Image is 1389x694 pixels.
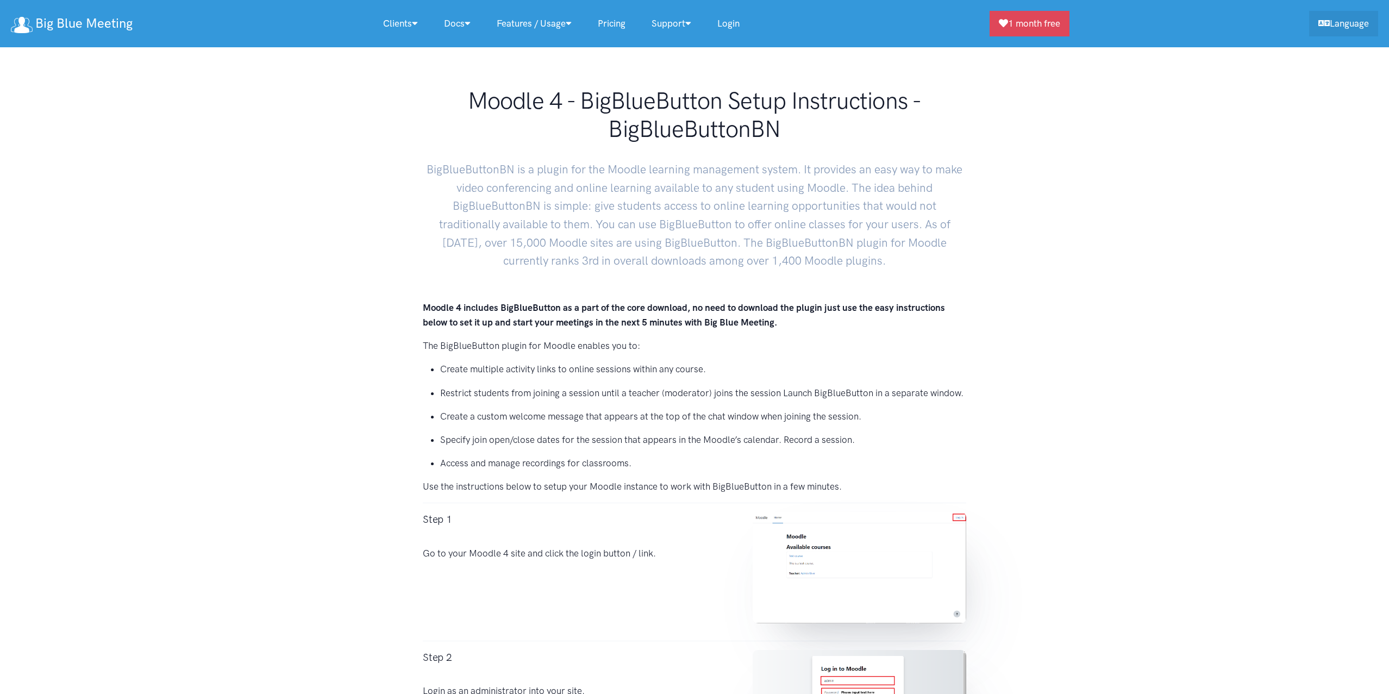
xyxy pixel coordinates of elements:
[484,12,585,35] a: Features / Usage
[11,12,133,35] a: Big Blue Meeting
[423,650,731,665] h4: Step 2
[440,362,966,377] p: Create multiple activity links to online sessions within any course.
[440,386,966,401] p: Restrict students from joining a session until a teacher (moderator) joins the session Launch Big...
[412,512,742,632] div: Go to your Moodle 4 site and click the login button / link.
[753,512,966,623] img: moodle4-setup-1.png
[423,512,731,527] h4: Step 1
[704,12,753,35] a: Login
[423,339,966,353] p: The BigBlueButton plugin for Moodle enables you to:
[431,12,484,35] a: Docs
[990,11,1069,36] a: 1 month free
[1309,11,1378,36] a: Language
[423,152,966,270] p: BigBlueButtonBN is a plugin for the Moodle learning management system. It provides an easy way to...
[440,456,966,471] p: Access and manage recordings for classrooms.
[639,12,704,35] a: Support
[423,87,966,143] h1: Moodle 4 - BigBlueButton Setup Instructions - BigBlueButtonBN
[440,433,966,447] p: Specify join open/close dates for the session that appears in the Moodle’s calendar. Record a ses...
[423,479,966,494] p: Use the instructions below to setup your Moodle instance to work with BigBlueButton in a few minu...
[440,409,966,424] p: Create a custom welcome message that appears at the top of the chat window when joining the session.
[585,12,639,35] a: Pricing
[423,302,945,328] strong: Moodle 4 includes BigBlueButton as a part of the core download, no need to download the plugin ju...
[11,17,33,33] img: logo
[370,12,431,35] a: Clients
